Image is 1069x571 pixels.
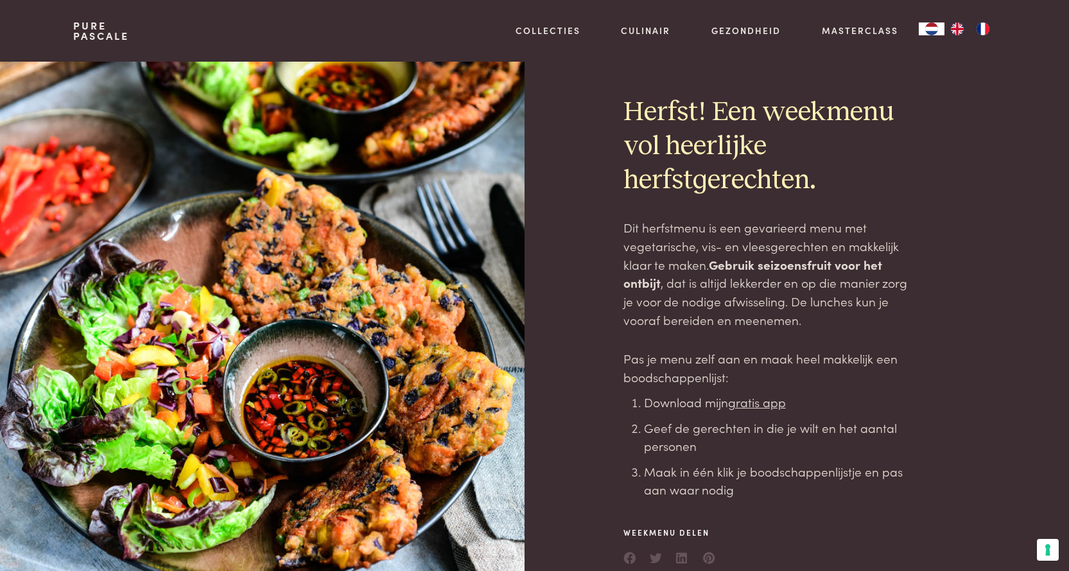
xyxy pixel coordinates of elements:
[919,22,944,35] div: Language
[73,21,129,41] a: PurePascale
[944,22,996,35] ul: Language list
[711,24,781,37] a: Gezondheid
[516,24,580,37] a: Collecties
[623,527,716,538] span: Weekmenu delen
[728,393,786,410] a: gratis app
[644,419,917,455] li: Geef de gerechten in die je wilt en het aantal personen
[1037,539,1059,561] button: Uw voorkeuren voor toestemming voor trackingtechnologieën
[970,22,996,35] a: FR
[644,393,917,412] li: Download mijn
[919,22,944,35] a: NL
[944,22,970,35] a: EN
[623,96,917,198] h2: Herfst! Een weekmenu vol heerlijke herfstgerechten.
[623,256,882,292] strong: Gebruik seizoensfruit voor het ontbijt
[919,22,996,35] aside: Language selected: Nederlands
[822,24,898,37] a: Masterclass
[623,218,917,329] p: Dit herfstmenu is een gevarieerd menu met vegetarische, vis- en vleesgerechten en makkelijk klaar...
[621,24,670,37] a: Culinair
[644,462,917,499] li: Maak in één klik je boodschappenlijstje en pas aan waar nodig
[623,349,917,386] p: Pas je menu zelf aan en maak heel makkelijk een boodschappenlijst:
